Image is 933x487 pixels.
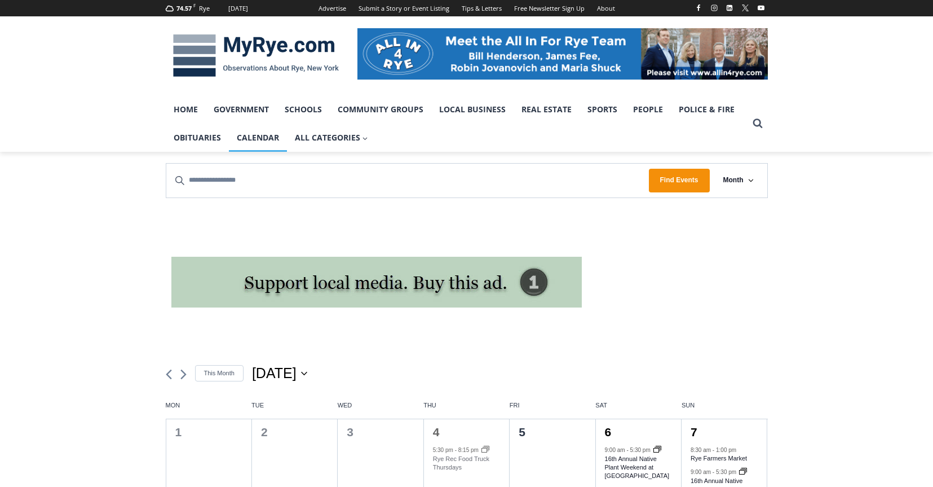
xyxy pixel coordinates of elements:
span: - [713,447,714,453]
input: Enter Keyword. Search for events by Keyword. [166,164,649,197]
a: X [739,1,752,15]
button: Month [710,164,767,197]
span: Tue [251,401,338,410]
time: 5:30 pm [433,447,453,453]
time: 1 [175,425,182,438]
a: Real Estate [514,95,580,124]
div: Sunday [682,401,768,419]
a: Linkedin [723,1,736,15]
span: Month [723,175,744,186]
time: 9:00 am [605,447,625,453]
div: Saturday [595,401,682,419]
a: Next month [180,369,187,380]
time: 1:00 pm [716,447,736,453]
a: Rye Farmers Market [691,455,747,462]
time: 9:00 am [691,469,711,475]
span: Fri [510,401,596,410]
a: 16th Annual Native Plant Weekend at [GEOGRAPHIC_DATA] [605,455,670,480]
button: View Search Form [748,113,768,134]
a: Government [206,95,277,124]
span: - [455,447,457,453]
span: [DATE] [252,363,297,384]
a: YouTube [754,1,768,15]
div: Monday [166,401,252,419]
a: Obituaries [166,124,229,152]
span: - [626,447,628,453]
time: 8:30 am [691,447,711,453]
img: All in for Rye [357,28,768,79]
div: Tuesday [251,401,338,419]
time: 5:30 pm [716,469,736,475]
span: Thu [423,401,510,410]
nav: Primary Navigation [166,95,748,152]
button: Click to toggle datepicker [252,363,307,384]
a: Click to select the current month [195,365,244,381]
a: 4 [433,425,440,438]
div: Thursday [423,401,510,419]
div: [DATE] [228,3,248,14]
div: Wednesday [338,401,424,419]
a: Calendar [229,124,287,152]
span: - [713,469,714,475]
a: Home [166,95,206,124]
span: 74.57 [176,4,192,12]
a: Previous month [166,369,172,380]
span: Mon [166,401,252,410]
a: 6 [605,425,612,438]
div: Friday [510,401,596,419]
div: Rye [199,3,210,14]
time: 5 [519,425,525,438]
a: All Categories [287,124,376,152]
a: Police & Fire [671,95,742,124]
button: Find Events [649,169,710,192]
span: Sun [682,401,768,410]
time: 3 [347,425,353,438]
time: 8:15 pm [458,447,479,453]
time: 5:30 pm [630,447,651,453]
a: Sports [580,95,625,124]
a: 7 [691,425,697,438]
span: Wed [338,401,424,410]
img: MyRye.com [166,27,346,85]
a: Facebook [692,1,705,15]
a: Schools [277,95,330,124]
a: People [625,95,671,124]
a: Rye Rec Food Truck Thursdays [433,455,489,471]
a: Local Business [431,95,514,124]
a: Community Groups [330,95,431,124]
span: All Categories [295,131,368,144]
span: F [193,2,196,8]
img: support local media, buy this ad [171,257,582,308]
span: Sat [595,401,682,410]
time: 2 [261,425,268,438]
a: Instagram [708,1,721,15]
